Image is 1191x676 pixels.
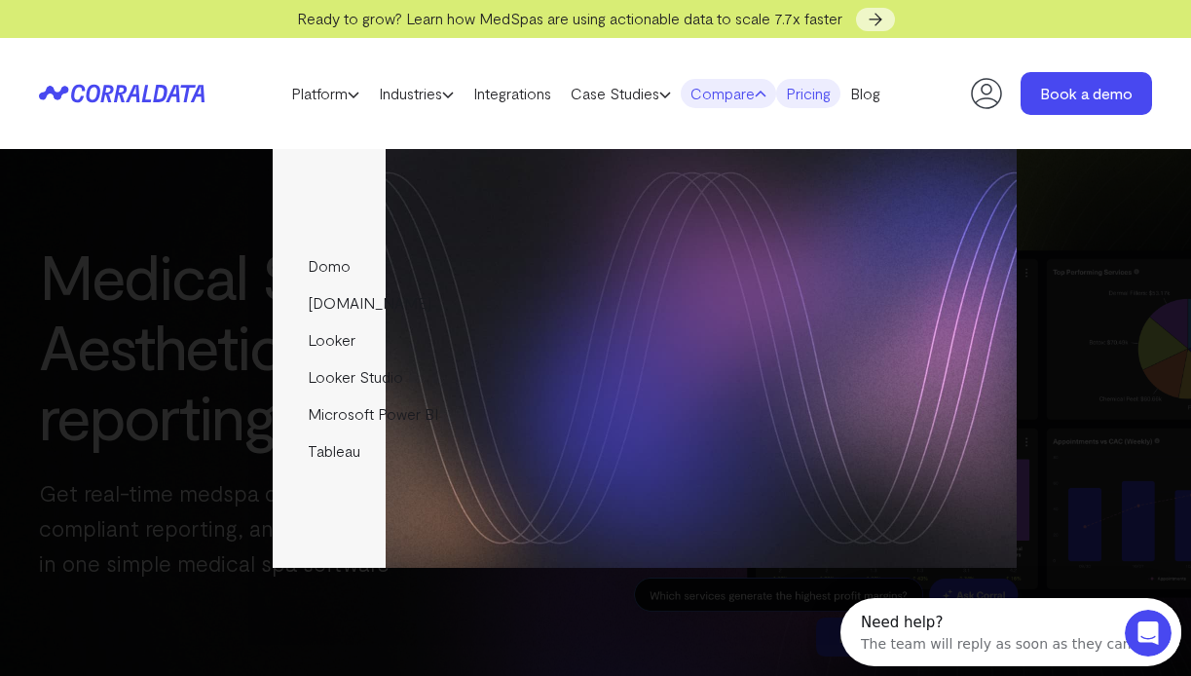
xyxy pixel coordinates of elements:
[20,17,291,32] div: Need help?
[776,79,840,108] a: Pricing
[561,79,681,108] a: Case Studies
[1021,72,1152,115] a: Book a demo
[273,247,482,284] a: Domo
[281,79,369,108] a: Platform
[464,79,561,108] a: Integrations
[840,598,1181,666] iframe: Intercom live chat discovery launcher
[273,432,482,469] a: Tableau
[840,79,890,108] a: Blog
[8,8,349,61] div: Open Intercom Messenger
[681,79,776,108] a: Compare
[20,32,291,53] div: The team will reply as soon as they can
[273,284,482,321] a: [DOMAIN_NAME]
[369,79,464,108] a: Industries
[297,9,842,27] span: Ready to grow? Learn how MedSpas are using actionable data to scale 7.7x faster
[1125,610,1172,657] iframe: Intercom live chat
[273,358,482,395] a: Looker Studio
[273,395,482,432] a: Microsoft Power BI
[273,321,482,358] a: Looker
